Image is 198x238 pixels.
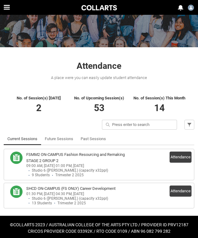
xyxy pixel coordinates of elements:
button: Filter [184,120,194,130]
button: Attendance [170,152,192,163]
div: Trimester 2 2025 [57,201,86,206]
a: Current Sessions [7,133,37,145]
span: Attendance [77,61,121,71]
input: Press enter to search [102,120,177,130]
a: Future Sessions [45,133,73,145]
span: 2 [36,102,41,113]
div: Trimester 2 2025 [55,173,84,177]
span: No. of Session(s) [DATE] [17,96,61,100]
button: Attendance [170,186,192,197]
div: A place were you can easily update student attendance [4,75,194,81]
div: 09:00 AM, [DATE] 01:00 PM, [DATE] [26,164,84,168]
h3: SHCD ON-CAMPUS (FS ONLY) Career Development [26,186,116,192]
span: No. of Session(s) This Month [133,96,185,100]
div: 13 Students [32,201,52,206]
span: No. of Upcoming Session(s) [74,96,124,100]
li: Future Sessions [41,133,77,145]
div: 01:30 PM, [DATE] 04:30 PM, [DATE] [26,192,84,196]
li: Past Sessions [77,133,110,145]
li: Current Sessions [4,133,41,145]
button: User Profile Tamara.Leacock [187,2,194,12]
span: 53 [94,102,104,113]
div: 9 Students [32,173,50,177]
img: Tamara.Leacock [188,5,194,11]
span: 14 [154,102,165,113]
a: Past Sessions [81,133,106,145]
div: Studio 6 ([PERSON_NAME].) (capacity x32ppl) [32,196,108,201]
div: Studio 6 ([PERSON_NAME].) (capacity x32ppl) [32,168,108,173]
h3: FSMM2 ON-CAMPUS Fashion Resourcing and Remaking STAGE 2 GROUP 2 [26,152,126,164]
